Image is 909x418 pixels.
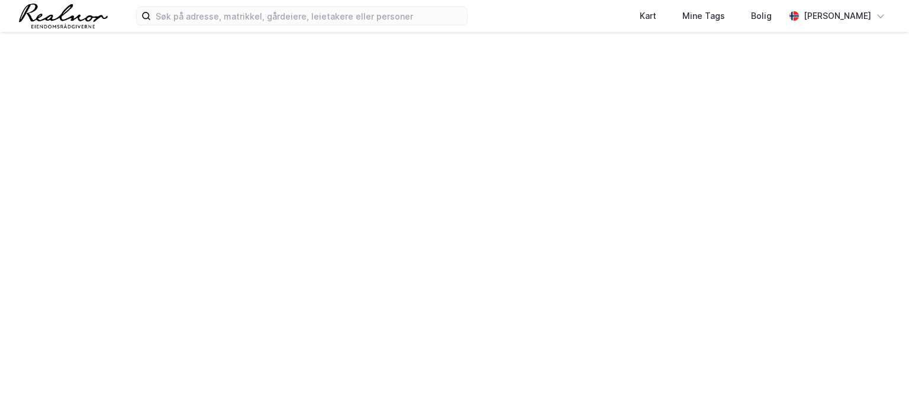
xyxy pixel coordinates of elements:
[804,9,871,23] div: [PERSON_NAME]
[640,9,656,23] div: Kart
[151,7,467,25] input: Søk på adresse, matrikkel, gårdeiere, leietakere eller personer
[682,9,725,23] div: Mine Tags
[850,361,909,418] iframe: Chat Widget
[751,9,772,23] div: Bolig
[850,361,909,418] div: Kontrollprogram for chat
[19,4,108,28] img: realnor-logo.934646d98de889bb5806.png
